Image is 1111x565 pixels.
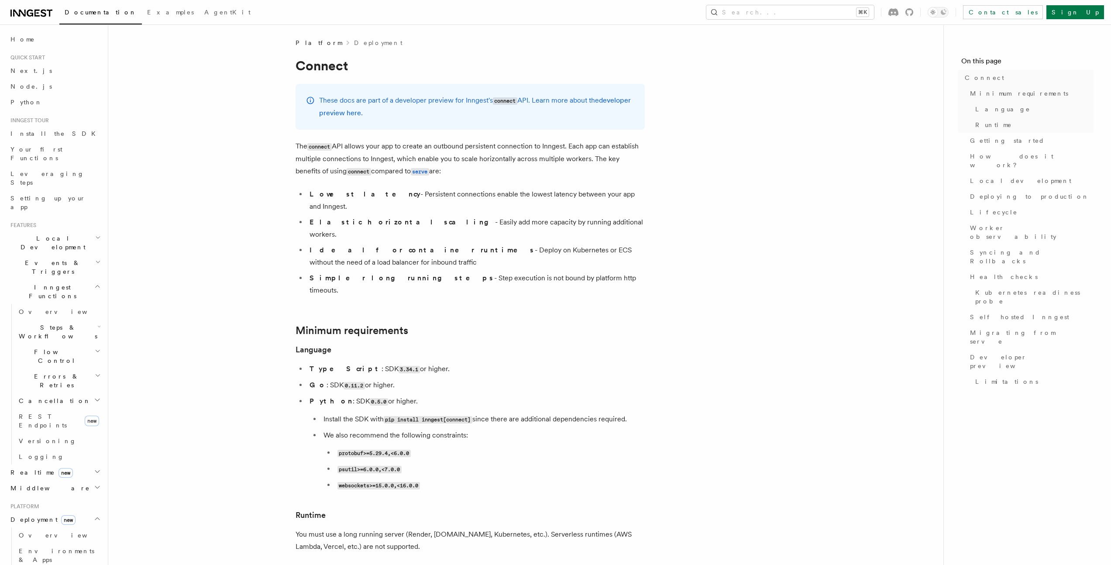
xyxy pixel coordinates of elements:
button: Events & Triggers [7,255,103,279]
button: Errors & Retries [15,369,103,393]
a: Language [296,344,331,356]
a: Next.js [7,63,103,79]
span: Versioning [19,438,76,444]
li: - Persistent connections enable the lowest latency between your app and Inngest. [307,188,645,213]
strong: Python [310,397,353,405]
span: Documentation [65,9,137,16]
a: Lifecycle [967,204,1094,220]
a: Setting up your app [7,190,103,215]
code: connect [493,97,517,105]
span: Lifecycle [970,208,1018,217]
span: Logging [19,453,64,460]
a: Install the SDK [7,126,103,141]
span: Developer preview [970,353,1094,370]
span: Errors & Retries [15,372,95,389]
code: 3.34.1 [399,366,420,373]
a: Developer preview [967,349,1094,374]
h4: On this page [961,56,1094,70]
p: The API allows your app to create an outbound persistent connection to Inngest. Each app can esta... [296,140,645,178]
span: AgentKit [204,9,251,16]
a: How does it work? [967,148,1094,173]
span: Your first Functions [10,146,62,162]
span: Connect [965,73,1004,82]
span: How does it work? [970,152,1094,169]
a: Python [7,94,103,110]
a: Sign Up [1046,5,1104,19]
span: Features [7,222,36,229]
span: Kubernetes readiness probe [975,288,1094,306]
strong: TypeScript [310,365,382,373]
span: Local Development [7,234,95,251]
strong: Elastic horizontal scaling [310,218,495,226]
span: Events & Triggers [7,258,95,276]
kbd: ⌘K [856,8,869,17]
li: - Step execution is not bound by platform http timeouts. [307,272,645,296]
a: Migrating from serve [967,325,1094,349]
a: AgentKit [199,3,256,24]
a: Overview [15,527,103,543]
code: connect [307,143,332,151]
strong: Ideal for container runtimes [310,246,535,254]
a: Examples [142,3,199,24]
a: Language [972,101,1094,117]
strong: Go [310,381,327,389]
code: websockets>=15.0.0,<16.0.0 [337,482,420,489]
a: Deploying to production [967,189,1094,204]
span: Home [10,35,35,44]
button: Deploymentnew [7,512,103,527]
span: Leveraging Steps [10,170,84,186]
a: Home [7,31,103,47]
a: Worker observability [967,220,1094,245]
a: Self hosted Inngest [967,309,1094,325]
a: Node.js [7,79,103,94]
span: Syncing and Rollbacks [970,248,1094,265]
button: Toggle dark mode [928,7,949,17]
span: Runtime [975,121,1012,129]
button: Cancellation [15,393,103,409]
a: Leveraging Steps [7,166,103,190]
span: Python [10,99,42,106]
a: Minimum requirements [967,86,1094,101]
a: Runtime [972,117,1094,133]
a: Connect [961,70,1094,86]
code: pip install inngest[connect] [384,416,472,424]
a: Versioning [15,433,103,449]
span: Minimum requirements [970,89,1068,98]
span: new [85,416,99,426]
code: psutil>=6.0.0,<7.0.0 [337,466,402,473]
strong: Lowest latency [310,190,420,198]
button: Search...⌘K [706,5,874,19]
span: Getting started [970,136,1045,145]
strong: Simpler long running steps [310,274,494,282]
p: These docs are part of a developer preview for Inngest's API. Learn more about the . [319,94,634,119]
span: Limitations [975,377,1038,386]
p: You must use a long running server (Render, [DOMAIN_NAME], Kubernetes, etc.). Serverless runtimes... [296,528,645,553]
span: Next.js [10,67,52,74]
span: Realtime [7,468,73,477]
code: serve [411,168,429,176]
a: Your first Functions [7,141,103,166]
span: Install the SDK [10,130,101,137]
span: Deployment [7,515,76,524]
span: Worker observability [970,224,1094,241]
button: Flow Control [15,344,103,369]
span: Steps & Workflows [15,323,97,341]
a: Documentation [59,3,142,24]
code: 0.11.2 [344,382,365,389]
a: Minimum requirements [296,324,408,337]
a: Logging [15,449,103,465]
span: Setting up your app [10,195,86,210]
li: Install the SDK with since there are additional dependencies required. [321,413,645,426]
span: Node.js [10,83,52,90]
span: Flow Control [15,348,95,365]
span: Self hosted Inngest [970,313,1069,321]
button: Realtimenew [7,465,103,480]
a: Health checks [967,269,1094,285]
span: Overview [19,532,109,539]
a: Syncing and Rollbacks [967,245,1094,269]
h1: Connect [296,58,645,73]
button: Middleware [7,480,103,496]
code: 0.5.0 [370,398,388,406]
span: Environments & Apps [19,548,94,563]
span: new [61,515,76,525]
